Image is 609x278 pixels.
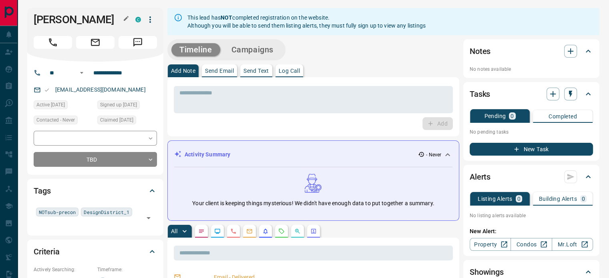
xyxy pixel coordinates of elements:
span: Message [119,36,157,49]
p: Listing Alerts [478,196,513,202]
div: Criteria [34,242,157,261]
p: Pending [484,113,506,119]
p: Timeframe: [97,266,157,273]
p: Actively Searching: [34,266,93,273]
span: Active [DATE] [36,101,65,109]
button: Campaigns [223,43,281,56]
p: 0 [517,196,521,202]
button: Open [143,212,154,224]
div: Tags [34,181,157,200]
svg: Agent Actions [310,228,317,234]
span: NOTsub-precon [39,208,76,216]
svg: Listing Alerts [262,228,269,234]
p: Send Text [243,68,269,74]
p: All [171,228,177,234]
div: This lead has completed registration on the website. Although you will be able to send them listi... [187,10,426,33]
p: Completed [549,114,577,119]
strong: NOT [221,14,232,21]
div: Tasks [470,84,593,104]
div: Alerts [470,167,593,186]
p: Your client is keeping things mysterious! We didn't have enough data to put together a summary. [192,199,434,208]
p: No notes available [470,66,593,73]
p: Log Call [279,68,300,74]
button: New Task [470,143,593,156]
div: Wed Aug 03 2022 [97,116,157,127]
p: New Alert: [470,227,593,236]
h2: Criteria [34,245,60,258]
a: Mr.Loft [552,238,593,251]
div: Activity Summary- Never [174,147,452,162]
div: Wed Aug 03 2022 [97,100,157,112]
button: Timeline [171,43,220,56]
p: Activity Summary [185,150,230,159]
p: - Never [426,151,441,158]
svg: Requests [278,228,285,234]
span: Email [76,36,115,49]
div: Wed Aug 03 2022 [34,100,93,112]
svg: Opportunities [294,228,301,234]
svg: Notes [198,228,205,234]
h2: Notes [470,45,490,58]
span: Claimed [DATE] [100,116,133,124]
a: Condos [511,238,552,251]
div: condos.ca [135,17,141,22]
h2: Tasks [470,88,490,100]
span: Contacted - Never [36,116,75,124]
div: TBD [34,152,157,167]
svg: Calls [230,228,237,234]
span: Signed up [DATE] [100,101,137,109]
p: Building Alerts [539,196,577,202]
svg: Lead Browsing Activity [214,228,221,234]
a: [EMAIL_ADDRESS][DOMAIN_NAME] [55,86,146,93]
p: 0 [582,196,585,202]
h1: [PERSON_NAME] [34,13,123,26]
span: Call [34,36,72,49]
svg: Emails [246,228,253,234]
svg: Email Valid [44,87,50,93]
p: No pending tasks [470,126,593,138]
p: Send Email [205,68,234,74]
button: Open [77,68,86,78]
p: 0 [511,113,514,119]
div: Notes [470,42,593,61]
a: Property [470,238,511,251]
h2: Alerts [470,170,490,183]
p: Add Note [171,68,195,74]
p: No listing alerts available [470,212,593,219]
span: DesignDistrict_1 [84,208,129,216]
h2: Tags [34,184,50,197]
